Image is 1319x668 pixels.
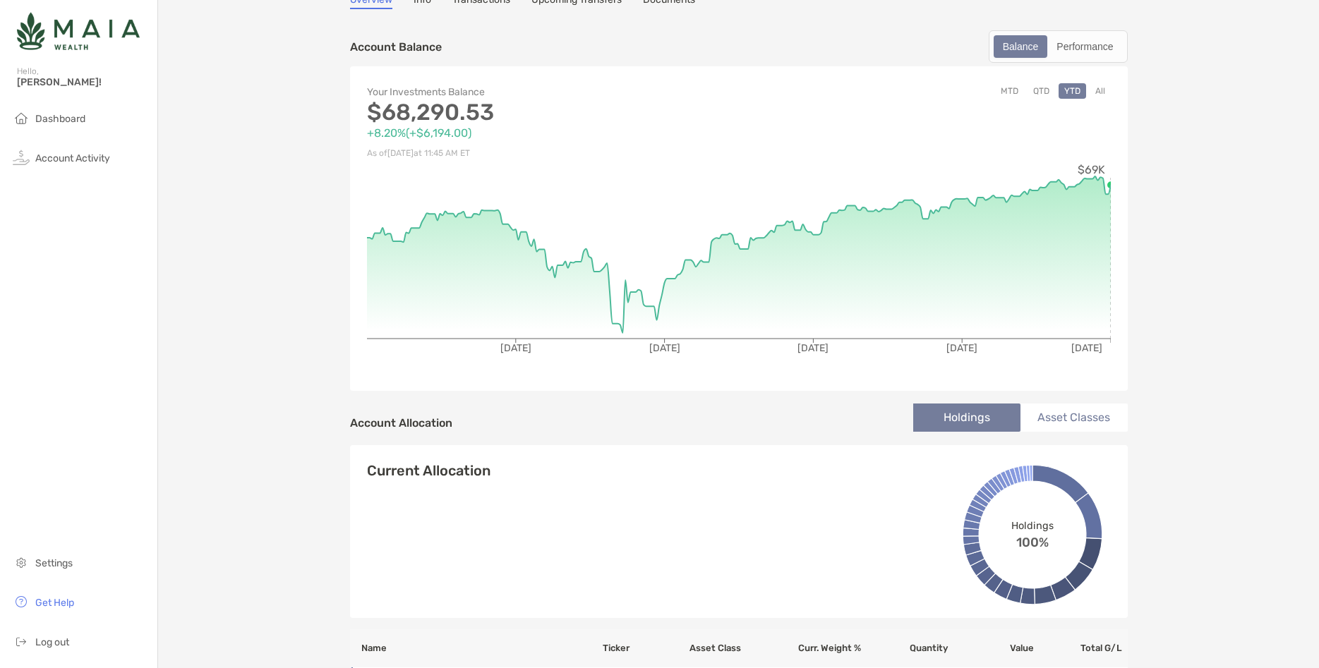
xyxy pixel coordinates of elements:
p: Account Balance [350,38,442,56]
tspan: $69K [1078,163,1105,176]
h4: Account Allocation [350,416,452,430]
img: household icon [13,109,30,126]
img: settings icon [13,554,30,571]
div: Performance [1049,37,1121,56]
p: $68,290.53 [367,104,739,121]
button: All [1090,83,1111,99]
th: Total G/L [1035,629,1127,667]
span: Settings [35,557,73,569]
tspan: [DATE] [1071,342,1102,354]
th: Quantity [862,629,948,667]
p: +8.20% ( +$6,194.00 ) [367,124,739,142]
p: As of [DATE] at 11:45 AM ET [367,145,739,162]
div: Balance [995,37,1047,56]
button: QTD [1028,83,1055,99]
p: Your Investments Balance [367,83,739,101]
tspan: [DATE] [500,342,531,354]
button: YTD [1059,83,1086,99]
img: get-help icon [13,593,30,610]
span: Log out [35,636,69,648]
img: logout icon [13,633,30,650]
li: Holdings [913,403,1020,432]
img: Zoe Logo [17,6,140,56]
div: segmented control [989,30,1128,63]
button: MTD [995,83,1024,99]
tspan: [DATE] [797,342,829,354]
span: Holdings [1011,519,1053,531]
th: Asset Class [689,629,776,667]
th: Value [948,629,1035,667]
h4: Current Allocation [367,462,490,479]
tspan: [DATE] [946,342,977,354]
span: Dashboard [35,113,85,125]
th: Name [350,629,602,667]
span: [PERSON_NAME]! [17,76,149,88]
span: Account Activity [35,152,110,164]
th: Curr. Weight % [775,629,862,667]
tspan: [DATE] [649,342,680,354]
th: Ticker [602,629,689,667]
span: 100% [1016,531,1049,549]
img: activity icon [13,149,30,166]
span: Get Help [35,597,74,609]
li: Asset Classes [1020,403,1128,432]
